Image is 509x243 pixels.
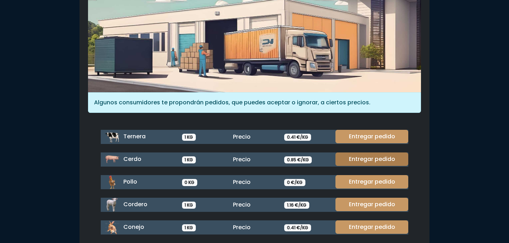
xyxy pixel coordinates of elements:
[229,223,280,232] div: Precio
[105,130,119,144] img: ternera.png
[229,133,280,141] div: Precio
[335,130,408,143] a: Entregar pedido
[229,155,280,164] div: Precio
[284,224,311,231] span: 0.41 €/KG
[105,198,119,212] img: cordero.png
[88,92,421,113] div: Algunos consumidores te propondrán pedidos, que puedes aceptar o ignorar, a ciertos precios.
[105,175,119,189] img: pollo.png
[284,202,309,209] span: 1.16 €/KG
[123,223,144,231] span: Conejo
[182,202,196,209] span: 1 KG
[123,132,146,140] span: Ternera
[182,224,196,231] span: 1 KG
[335,198,408,211] a: Entregar pedido
[284,179,305,186] span: 0 €/KG
[182,179,198,186] span: 0 KG
[335,175,408,189] a: Entregar pedido
[284,134,311,141] span: 0.41 €/KG
[284,156,312,163] span: 0.85 €/KG
[123,200,147,208] span: Cordero
[105,152,119,167] img: cerdo.png
[229,178,280,186] div: Precio
[335,220,408,234] a: Entregar pedido
[182,156,196,163] span: 1 KG
[123,155,141,163] span: Cerdo
[335,152,408,166] a: Entregar pedido
[105,220,119,235] img: conejo.png
[123,178,137,186] span: Pollo
[229,201,280,209] div: Precio
[182,134,196,141] span: 1 KG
